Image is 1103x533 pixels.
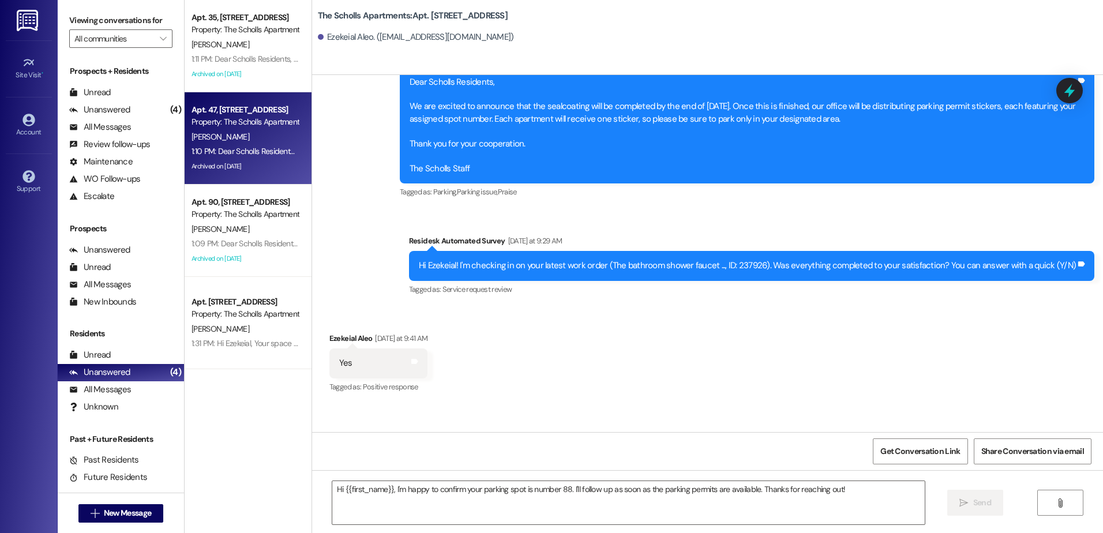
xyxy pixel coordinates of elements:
[69,104,130,116] div: Unanswered
[329,378,428,395] div: Tagged as:
[69,261,111,273] div: Unread
[973,497,991,509] span: Send
[6,110,52,141] a: Account
[409,235,1094,251] div: Residesk Automated Survey
[69,138,150,151] div: Review follow-ups
[947,490,1003,516] button: Send
[6,167,52,198] a: Support
[167,363,184,381] div: (4)
[433,187,457,197] span: Parking ,
[880,445,960,457] span: Get Conversation Link
[69,156,133,168] div: Maintenance
[974,438,1091,464] button: Share Conversation via email
[69,401,118,413] div: Unknown
[192,308,298,320] div: Property: The Scholls Apartments
[494,430,549,442] div: [DATE] at 3:14 PM
[69,366,130,378] div: Unanswered
[69,471,147,483] div: Future Residents
[190,252,299,266] div: Archived on [DATE]
[69,87,111,99] div: Unread
[78,504,164,523] button: New Message
[69,349,111,361] div: Unread
[192,224,249,234] span: [PERSON_NAME]
[69,173,140,185] div: WO Follow-ups
[69,279,131,291] div: All Messages
[192,104,298,116] div: Apt. 47, [STREET_ADDRESS]
[192,12,298,24] div: Apt. 35, [STREET_ADDRESS]
[69,12,172,29] label: Viewing conversations for
[42,69,43,77] span: •
[419,260,1076,272] div: Hi Ezekeial! I'm checking in on your latest work order (The bathroom shower faucet ..., ID: 23792...
[372,332,427,344] div: [DATE] at 9:41 AM
[318,10,508,22] b: The Scholls Apartments: Apt. [STREET_ADDRESS]
[69,244,130,256] div: Unanswered
[457,187,498,197] span: Parking issue ,
[69,384,131,396] div: All Messages
[959,498,968,508] i: 
[91,509,99,518] i: 
[329,332,428,348] div: Ezekeial Aleo
[192,116,298,128] div: Property: The Scholls Apartments
[58,65,184,77] div: Prospects + Residents
[981,445,1084,457] span: Share Conversation via email
[318,31,514,43] div: Ezekeial Aleo. ([EMAIL_ADDRESS][DOMAIN_NAME])
[339,357,352,369] div: Yes
[498,187,517,197] span: Praise
[58,328,184,340] div: Residents
[192,39,249,50] span: [PERSON_NAME]
[505,235,562,247] div: [DATE] at 9:29 AM
[192,324,249,334] span: [PERSON_NAME]
[58,433,184,445] div: Past + Future Residents
[167,101,184,119] div: (4)
[69,121,131,133] div: All Messages
[190,67,299,81] div: Archived on [DATE]
[160,34,166,43] i: 
[192,132,249,142] span: [PERSON_NAME]
[192,24,298,36] div: Property: The Scholls Apartments
[69,190,114,202] div: Escalate
[1056,498,1064,508] i: 
[69,454,139,466] div: Past Residents
[442,284,512,294] span: Service request review
[69,296,136,308] div: New Inbounds
[190,159,299,174] div: Archived on [DATE]
[400,183,1094,200] div: Tagged as:
[192,196,298,208] div: Apt. 90, [STREET_ADDRESS]
[363,382,418,392] span: Positive response
[17,10,40,31] img: ResiDesk Logo
[192,208,298,220] div: Property: The Scholls Apartments
[332,481,924,524] textarea: Hi {{first_name}}, I'm happy to confirm your parking spot is number 88. I'll follow up as soon as...
[6,53,52,84] a: Site Visit •
[192,296,298,308] div: Apt. [STREET_ADDRESS]
[409,281,1094,298] div: Tagged as:
[873,438,967,464] button: Get Conversation Link
[410,76,1076,175] div: Dear Scholls Residents, We are excited to announce that the sealcoating will be completed by the ...
[192,338,650,348] div: 1:31 PM: Hi Ezekeial, Your space number is 88 parking permits sticker are on the way once we rece...
[400,430,1094,446] div: [PERSON_NAME] (ResiDesk)
[104,507,151,519] span: New Message
[58,223,184,235] div: Prospects
[74,29,154,48] input: All communities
